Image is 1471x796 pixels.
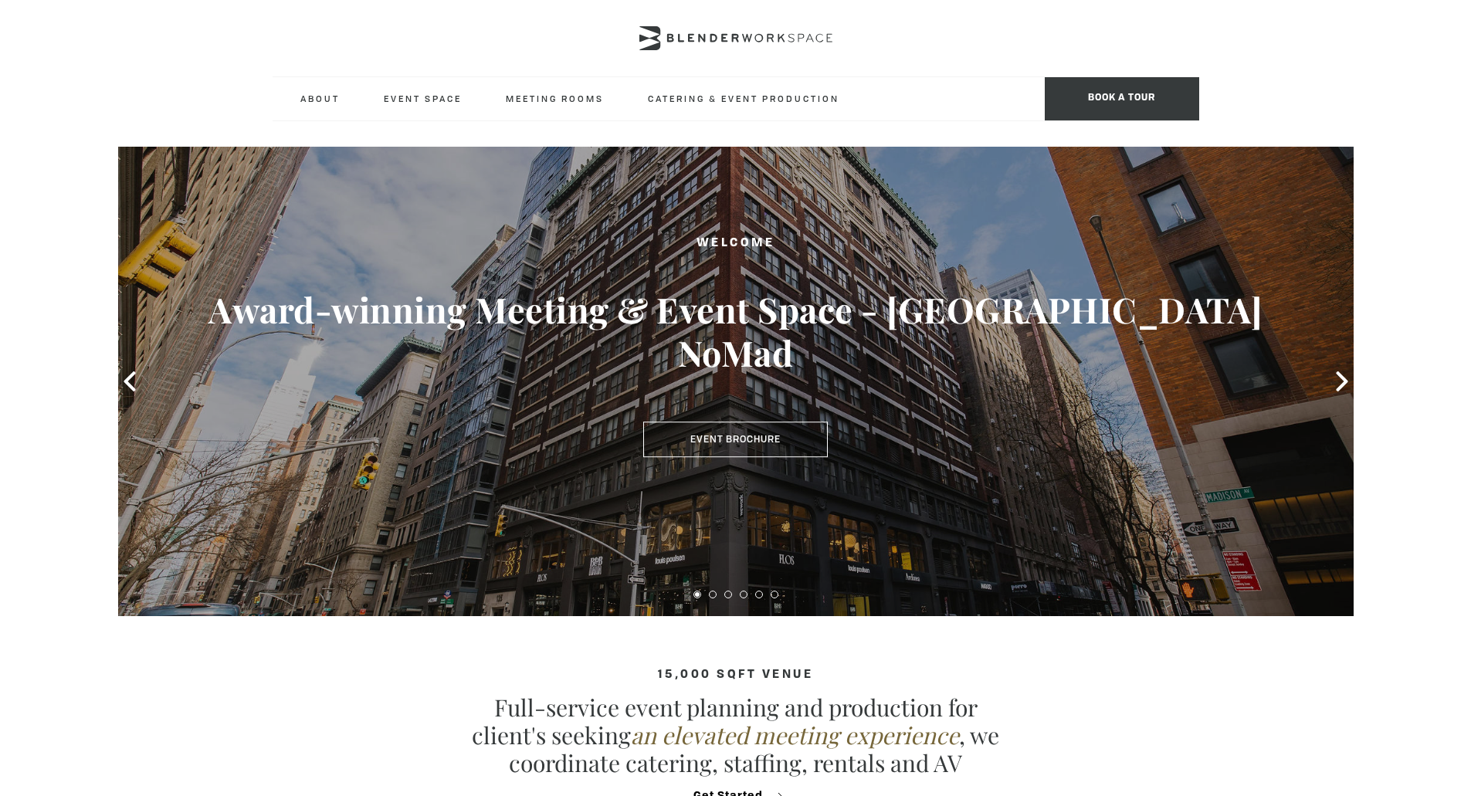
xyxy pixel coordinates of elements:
[1045,77,1199,120] span: Book a tour
[493,77,616,120] a: Meeting Rooms
[631,720,959,750] em: an elevated meeting experience
[371,77,474,120] a: Event Space
[636,77,852,120] a: Catering & Event Production
[466,693,1006,777] p: Full-service event planning and production for client's seeking , we coordinate catering, staffin...
[288,77,352,120] a: About
[643,422,828,457] a: Event Brochure
[180,234,1292,253] h2: Welcome
[1394,722,1471,796] iframe: Chat Widget
[180,288,1292,374] h3: Award-winning Meeting & Event Space - [GEOGRAPHIC_DATA] NoMad
[273,669,1199,682] h4: 15,000 sqft venue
